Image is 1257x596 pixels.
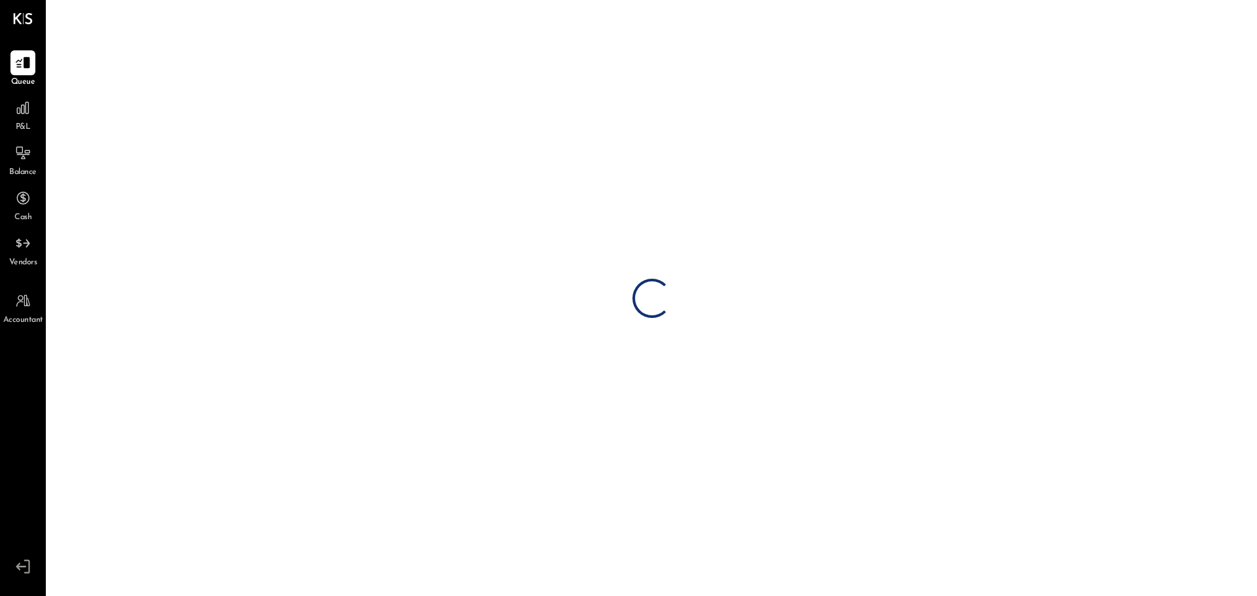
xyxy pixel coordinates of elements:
a: Balance [1,141,45,179]
span: Cash [14,212,31,224]
span: P&L [16,122,31,133]
a: Cash [1,186,45,224]
span: Queue [11,77,35,88]
span: Vendors [9,257,37,269]
span: Accountant [3,315,43,326]
span: Balance [9,167,37,179]
a: Accountant [1,289,45,326]
a: Queue [1,50,45,88]
a: Vendors [1,231,45,269]
a: P&L [1,96,45,133]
